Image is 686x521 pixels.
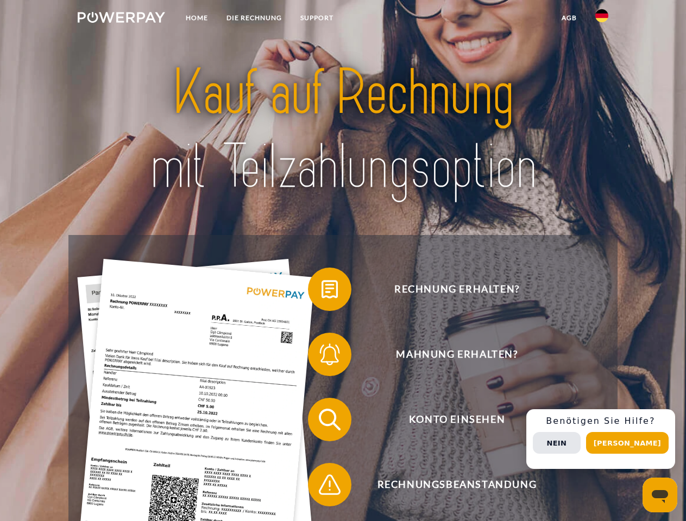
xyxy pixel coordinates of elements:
img: qb_bill.svg [316,276,343,303]
span: Konto einsehen [324,398,590,441]
iframe: Schaltfläche zum Öffnen des Messaging-Fensters [643,478,677,512]
a: Home [177,8,217,28]
img: qb_search.svg [316,406,343,433]
span: Rechnungsbeanstandung [324,463,590,506]
img: de [595,9,608,22]
div: Schnellhilfe [526,409,675,469]
span: Mahnung erhalten? [324,333,590,376]
a: SUPPORT [291,8,343,28]
img: logo-powerpay-white.svg [78,12,165,23]
a: agb [552,8,586,28]
span: Rechnung erhalten? [324,268,590,311]
button: Konto einsehen [308,398,590,441]
button: Rechnungsbeanstandung [308,463,590,506]
button: Nein [533,432,581,454]
button: [PERSON_NAME] [586,432,669,454]
h3: Benötigen Sie Hilfe? [533,416,669,427]
img: qb_warning.svg [316,471,343,498]
img: title-powerpay_de.svg [104,52,582,208]
button: Rechnung erhalten? [308,268,590,311]
button: Mahnung erhalten? [308,333,590,376]
img: qb_bell.svg [316,341,343,368]
a: DIE RECHNUNG [217,8,291,28]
